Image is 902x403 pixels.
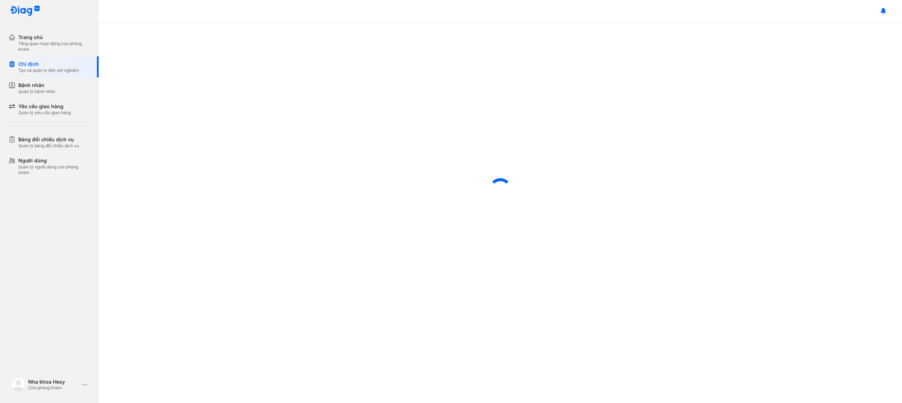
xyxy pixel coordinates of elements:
img: logo [11,378,25,392]
div: Quản lý người dùng của phòng khám [18,164,90,175]
div: Bệnh nhân [18,82,55,89]
img: logo [10,6,40,17]
div: Yêu cầu giao hàng [18,103,71,110]
div: Tạo và quản lý đơn xét nghiệm [18,68,79,73]
div: Trang chủ [18,34,90,41]
div: Quản lý bảng đối chiếu dịch vụ [18,143,79,149]
div: Quản lý yêu cầu giao hàng [18,110,71,116]
div: Nha khoa Hesy [28,379,79,385]
div: Tổng quan hoạt động của phòng khám [18,41,90,52]
div: Chỉ định [18,61,79,68]
div: Chủ phòng khám [28,385,79,391]
div: Người dùng [18,157,90,164]
div: Bảng đối chiếu dịch vụ [18,136,79,143]
div: Quản lý bệnh nhân [18,89,55,94]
